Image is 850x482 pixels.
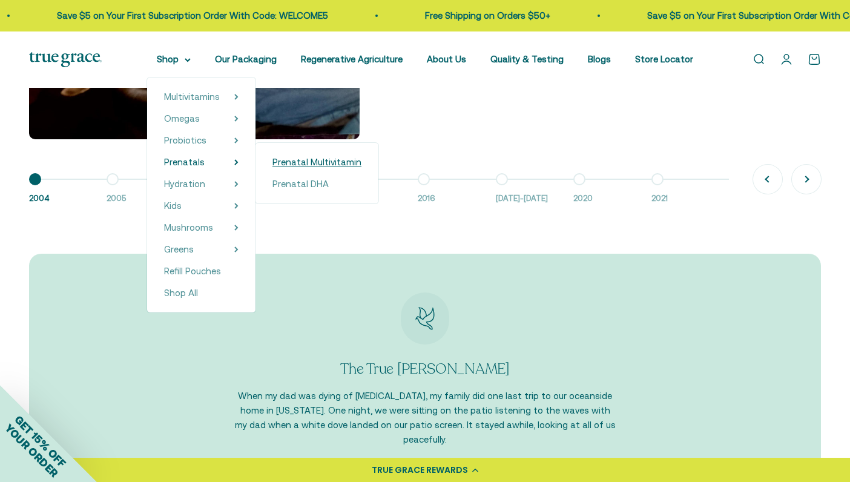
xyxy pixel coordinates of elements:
span: 2004 [29,193,94,205]
a: About Us [427,54,466,64]
span: Multivitamins [164,91,220,102]
a: Refill Pouches [164,264,239,279]
p: Save $5 on Your First Subscription Order With Code: WELCOME5 [57,8,328,23]
button: 2009 [340,179,418,205]
span: 2016 [418,193,483,205]
a: Kids [164,199,182,213]
span: Prenatal Multivitamin [272,157,361,167]
button: [DATE]-[DATE] [496,179,573,205]
a: Blogs [588,54,611,64]
summary: Multivitamins [164,90,239,104]
p: The True [PERSON_NAME] [234,359,616,380]
a: Our Packaging [215,54,277,64]
button: 2020 [573,179,651,205]
summary: Greens [164,242,239,257]
span: Kids [164,200,182,211]
summary: Probiotics [164,133,239,148]
a: Quality & Testing [490,54,564,64]
button: 2005 [107,179,184,205]
summary: Shop [157,52,191,67]
a: Greens [164,242,194,257]
a: Multivitamins [164,90,220,104]
span: GET 15% OFF [12,413,68,469]
span: [DATE]-[DATE] [496,193,561,205]
span: 2021 [651,193,717,205]
span: YOUR ORDER [2,421,61,480]
span: Shop All [164,288,198,298]
div: TRUE GRACE REWARDS [372,464,468,477]
a: Regenerative Agriculture [301,54,403,64]
summary: Mushrooms [164,220,239,235]
span: Omegas [164,113,200,124]
span: Probiotics [164,135,206,145]
a: Free Shipping on Orders $50+ [425,10,550,21]
a: Probiotics [164,133,206,148]
span: 2005 [107,193,172,205]
span: Refill Pouches [164,266,221,276]
a: Mushrooms [164,220,213,235]
summary: Kids [164,199,239,213]
span: Hydration [164,179,205,189]
a: Omegas [164,111,200,126]
button: 2021 [651,179,729,205]
summary: Hydration [164,177,239,191]
summary: Omegas [164,111,239,126]
a: Prenatal DHA [272,177,361,191]
span: Mushrooms [164,222,213,233]
span: Prenatal DHA [272,179,329,189]
a: Hydration [164,177,205,191]
span: Prenatals [164,157,205,167]
button: 2004 [29,179,107,205]
span: Greens [164,244,194,254]
p: When my dad was dying of [MEDICAL_DATA], my family did one last trip to our oceanside home in [US... [234,389,616,447]
summary: Prenatals [164,155,239,170]
a: Store Locator [635,54,693,64]
button: 2016 [418,179,495,205]
a: Prenatals [164,155,205,170]
a: Shop All [164,286,239,300]
a: Prenatal Multivitamin [272,155,361,170]
span: 2020 [573,193,639,205]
